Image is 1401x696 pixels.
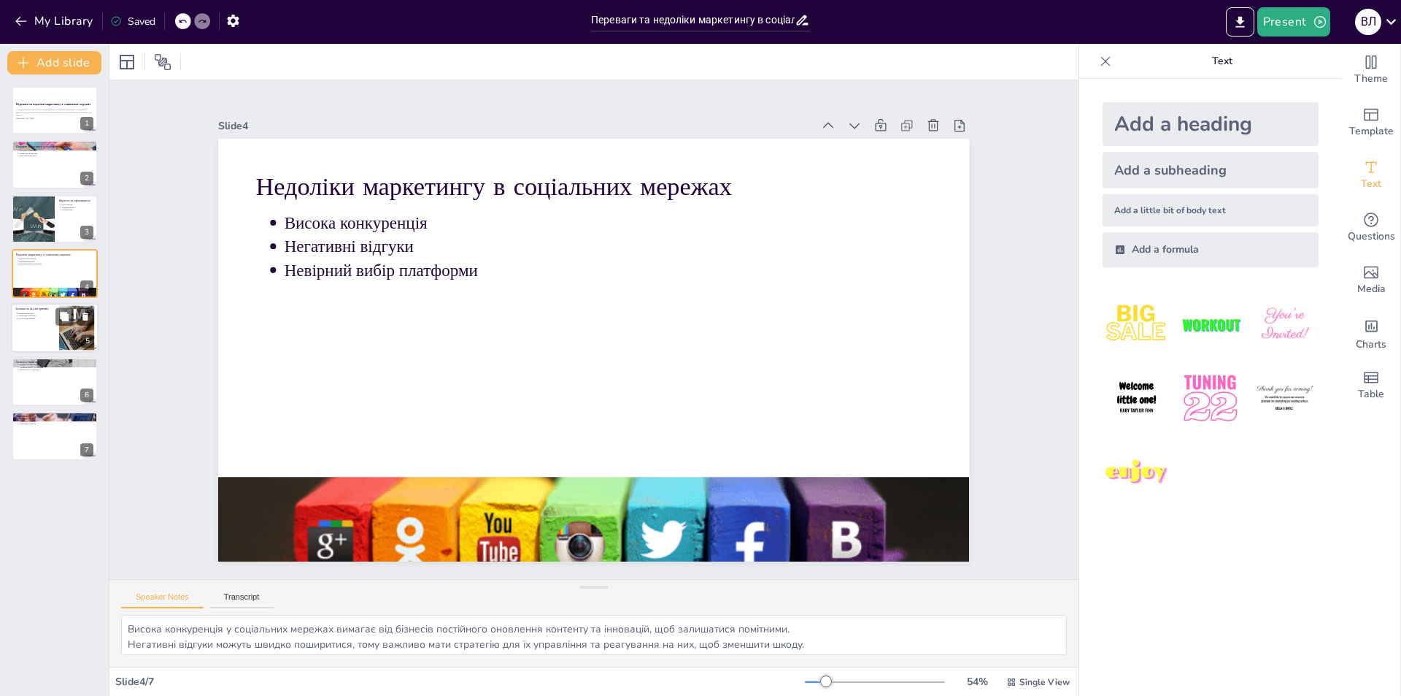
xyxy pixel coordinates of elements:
p: Залежність від алгоритмів [15,307,55,311]
button: My Library [11,9,99,33]
p: Взаємодія з клієнтами [19,151,93,154]
p: Уникнення помилок [19,423,93,426]
img: 6.jpeg [1251,364,1319,432]
span: Single View [1019,676,1070,688]
div: 1 [12,86,98,134]
span: Position [154,53,171,71]
p: Оптимізація [62,209,93,212]
img: 7.jpeg [1103,439,1170,507]
button: В Л [1355,7,1381,37]
span: Questions [1348,229,1395,245]
button: Speaker Notes [121,592,204,608]
p: Переваги маркетингу в соціальних мережах [16,144,93,148]
p: Недоліки маркетингу в соціальних мережах [16,253,93,257]
div: 3 [80,226,93,239]
button: Transcript [209,592,274,608]
div: Add ready made slides [1342,96,1400,149]
div: 7 [12,412,98,460]
span: Charts [1356,337,1386,353]
div: 2 [12,140,98,188]
p: Висока конкуренція [19,258,93,261]
p: Сприйнятливість до реклами [19,366,93,369]
button: Add slide [7,51,101,74]
p: Обережність у підходах [19,369,93,372]
span: Template [1349,123,1394,139]
p: Зміни алгоритмів [18,311,55,314]
p: Невірний вибір платформи [355,14,754,552]
p: Невірний вибір платформи [19,263,93,266]
div: Slide 4 [203,29,563,518]
div: 6 [12,358,98,406]
button: Delete Slide [77,307,94,325]
div: Slide 4 / 7 [115,675,805,689]
div: Add text boxes [1342,149,1400,202]
div: В Л [1355,9,1381,35]
div: 4 [12,249,98,297]
button: Duplicate Slide [55,307,73,325]
p: Таргетована реклама [19,154,93,157]
p: Вартість та ефективність [59,199,93,203]
span: Theme [1354,71,1388,87]
div: 6 [80,389,93,402]
img: 5.jpeg [1176,364,1244,432]
p: Generated with [URL] [16,117,93,120]
div: 3 [12,195,98,243]
img: 3.jpeg [1251,291,1319,359]
div: Get real-time input from your audience [1342,202,1400,254]
p: Переваги охоплення [19,149,93,152]
div: 7 [80,443,93,456]
img: 1.jpeg [1103,291,1170,359]
p: Висновок [16,414,93,418]
img: 4.jpeg [1103,364,1170,432]
p: Психологічний вплив [16,360,93,364]
p: Адаптація стратегій [18,314,55,317]
div: Add a heading [1103,102,1319,146]
div: 4 [80,280,93,294]
div: Add images, graphics, shapes or video [1342,254,1400,307]
strong: Переваги та недоліки маркетингу в соціальних мережах [16,102,90,106]
div: Add a table [1342,359,1400,412]
div: Add a formula [1103,232,1319,267]
p: Залежність користувачів [19,363,93,366]
button: Present [1257,7,1330,37]
p: Адаптація стратегій [19,420,93,423]
div: 54 % [960,675,995,689]
span: Text [1361,176,1381,192]
div: 1 [80,117,93,130]
div: 5 [81,334,94,348]
img: 2.jpeg [1176,291,1244,359]
textarea: Висока конкуренція у соціальних мережах вимагає від бізнесів постійного оновлення контенту та інн... [121,615,1067,655]
div: 2 [80,172,93,185]
span: Table [1358,386,1384,402]
div: 5 [11,303,99,353]
div: Saved [110,15,155,28]
p: У цій презентації розглянемо основні переваги та недоліки маркетингу в соціальних мережах, щоб до... [16,109,93,117]
p: Доступність [62,203,93,206]
p: Негативні відгуки [19,260,93,263]
div: Layout [115,50,139,74]
p: Розуміння аспектів [19,418,93,421]
p: Ресурси для аналізу [18,317,55,320]
p: Вимірюваність [62,206,93,209]
div: Change the overall theme [1342,44,1400,96]
div: Add charts and graphs [1342,307,1400,359]
span: Media [1357,281,1386,297]
div: Add a little bit of body text [1103,194,1319,226]
p: Text [1117,44,1327,79]
div: Add a subheading [1103,152,1319,188]
button: Export to PowerPoint [1226,7,1254,37]
input: Insert title [591,9,795,31]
